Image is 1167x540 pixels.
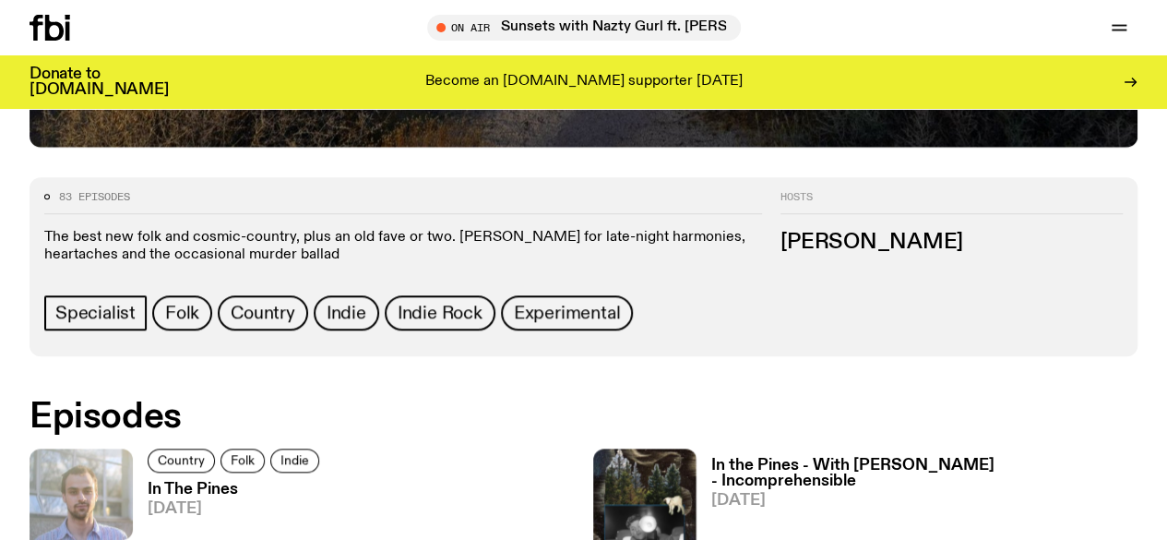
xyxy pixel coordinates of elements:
[280,453,309,467] span: Indie
[218,295,308,330] a: Country
[780,192,1123,214] h2: Hosts
[44,295,147,330] a: Specialist
[152,295,212,330] a: Folk
[270,449,319,473] a: Indie
[231,453,255,467] span: Folk
[385,295,495,330] a: Indie Rock
[327,303,366,323] span: Indie
[514,303,621,323] span: Experimental
[44,229,762,264] p: The best new folk and cosmic-country, plus an old fave or two. [PERSON_NAME] for late-night harmo...
[165,303,199,323] span: Folk
[55,303,136,323] span: Specialist
[314,295,379,330] a: Indie
[148,501,325,517] span: [DATE]
[711,493,1138,509] span: [DATE]
[711,458,1138,489] h3: In the Pines - With [PERSON_NAME] - Incomprehensible
[398,303,482,323] span: Indie Rock
[427,15,741,41] button: On AirSunsets with Nazty Gurl ft. [PERSON_NAME] & SHAZ (Guest Mix)
[148,482,325,498] h3: In The Pines
[220,449,265,473] a: Folk
[425,74,743,90] p: Become an [DOMAIN_NAME] supporter [DATE]
[501,295,634,330] a: Experimental
[30,401,762,434] h2: Episodes
[231,303,295,323] span: Country
[780,233,1123,253] h3: [PERSON_NAME]
[148,449,215,473] a: Country
[59,192,130,202] span: 83 episodes
[158,453,205,467] span: Country
[30,66,169,98] h3: Donate to [DOMAIN_NAME]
